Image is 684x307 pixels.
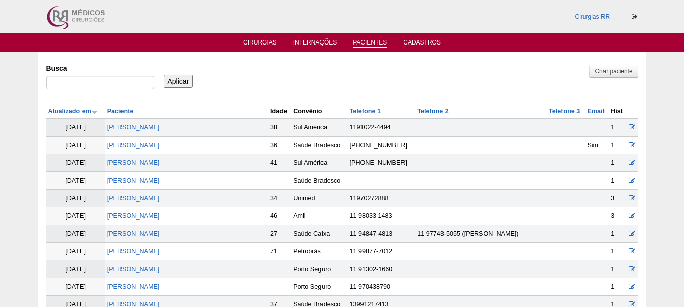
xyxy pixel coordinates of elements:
a: [PERSON_NAME] [107,230,160,237]
a: Telefone 3 [549,108,580,115]
td: Petrobrás [291,243,347,260]
td: 46 [268,207,291,225]
a: Paciente [107,108,134,115]
th: Convênio [291,104,347,119]
a: Cadastros [403,39,441,49]
td: Saúde Caixa [291,225,347,243]
td: 1 [609,260,626,278]
a: [PERSON_NAME] [107,212,160,220]
td: 1 [609,137,626,154]
a: [PERSON_NAME] [107,142,160,149]
td: 1 [609,119,626,137]
a: [PERSON_NAME] [107,124,160,131]
td: 1 [609,172,626,190]
td: 36 [268,137,291,154]
a: Atualizado em [48,108,98,115]
td: 11 97743-5055 ([PERSON_NAME]) [415,225,547,243]
td: 41 [268,154,291,172]
td: [DATE] [46,225,105,243]
a: Cirurgias RR [575,13,610,20]
a: [PERSON_NAME] [107,248,160,255]
a: [PERSON_NAME] [107,283,160,290]
a: Cirurgias [243,39,277,49]
td: 1 [609,278,626,296]
td: 1 [609,243,626,260]
th: Idade [268,104,291,119]
td: 34 [268,190,291,207]
td: [DATE] [46,119,105,137]
td: Sul América [291,119,347,137]
td: [DATE] [46,154,105,172]
a: Internações [293,39,337,49]
td: 3 [609,207,626,225]
td: 11 91302-1660 [348,260,416,278]
td: 11 99877-7012 [348,243,416,260]
th: Hist [609,104,626,119]
a: Pacientes [353,39,387,48]
a: Telefone 2 [417,108,448,115]
td: 71 [268,243,291,260]
td: [PHONE_NUMBER] [348,154,416,172]
a: Telefone 1 [350,108,381,115]
label: Busca [46,63,154,73]
td: 3 [609,190,626,207]
td: [DATE] [46,172,105,190]
a: Email [587,108,605,115]
td: Porto Seguro [291,260,347,278]
a: Criar paciente [589,65,638,78]
td: Sim [585,137,609,154]
td: 38 [268,119,291,137]
input: Aplicar [164,75,193,88]
a: [PERSON_NAME] [107,266,160,273]
td: [DATE] [46,243,105,260]
a: [PERSON_NAME] [107,195,160,202]
td: Unimed [291,190,347,207]
td: 11 970438790 [348,278,416,296]
a: [PERSON_NAME] [107,177,160,184]
td: Saúde Bradesco [291,137,347,154]
td: Porto Seguro [291,278,347,296]
td: [DATE] [46,207,105,225]
td: Sul América [291,154,347,172]
td: 27 [268,225,291,243]
td: 1 [609,154,626,172]
td: [PHONE_NUMBER] [348,137,416,154]
a: [PERSON_NAME] [107,159,160,166]
td: [DATE] [46,260,105,278]
td: 1 [609,225,626,243]
td: 1191022-4494 [348,119,416,137]
td: Amil [291,207,347,225]
td: 11 94847-4813 [348,225,416,243]
input: Digite os termos que você deseja procurar. [46,76,154,89]
td: 11970272888 [348,190,416,207]
img: ordem crescente [91,109,98,115]
td: [DATE] [46,137,105,154]
td: [DATE] [46,190,105,207]
td: Saúde Bradesco [291,172,347,190]
i: Sair [632,14,637,20]
td: [DATE] [46,278,105,296]
td: 11 98033 1483 [348,207,416,225]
